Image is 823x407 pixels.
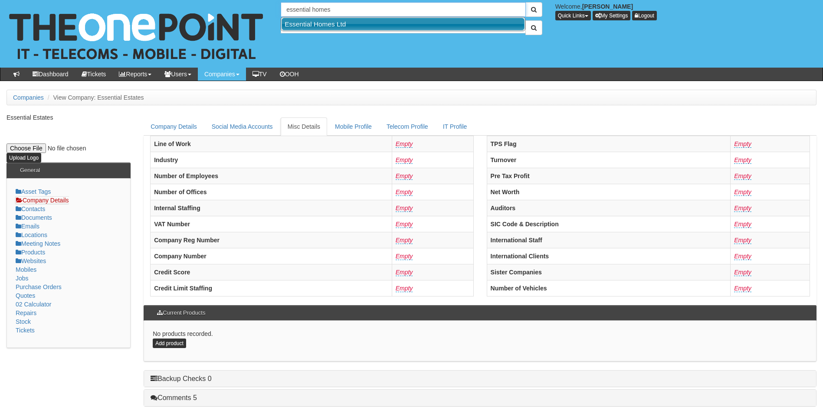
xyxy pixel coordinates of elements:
th: Number of Employees [151,168,392,184]
th: Auditors [487,200,731,216]
a: Repairs [16,309,36,316]
div: Welcome, [549,2,823,20]
th: Industry [151,152,392,168]
th: VAT Number [151,216,392,232]
th: Line of Work [151,136,392,152]
a: IT Profile [436,117,474,136]
a: Products [16,249,45,256]
a: Empty [396,173,413,180]
a: Quotes [16,292,35,299]
th: Turnover [487,152,731,168]
a: Empty [396,189,413,196]
a: Mobiles [16,266,36,273]
a: Misc Details [281,117,327,136]
a: Jobs [16,275,29,282]
th: International Staff [487,232,731,248]
input: Upload Logo [7,153,41,163]
a: Contacts [16,205,45,212]
th: TPS Flag [487,136,731,152]
button: Quick Links [555,11,591,20]
a: Company Details [144,117,204,136]
a: Empty [396,269,413,276]
th: Company Reg Number [151,232,392,248]
th: Company Number [151,248,392,264]
a: Essential Homes Ltd [282,18,525,30]
th: International Clients [487,248,731,264]
a: Reports [112,68,158,81]
a: Empty [396,285,413,292]
a: Empty [396,221,413,228]
th: Net Worth [487,184,731,200]
a: Mobile Profile [328,117,379,136]
th: Number of Offices [151,184,392,200]
a: Users [158,68,198,81]
th: SIC Code & Description [487,216,731,232]
li: View Company: Essential Estates [46,93,144,102]
a: Company Details [16,196,69,204]
a: Backup Checks 0 [151,375,212,382]
a: Purchase Orders [16,283,62,290]
a: Emails [16,223,39,230]
a: Empty [396,140,413,148]
a: Empty [734,205,751,212]
th: Internal Staffing [151,200,392,216]
a: Asset Tags [16,188,51,195]
th: Credit Limit Staffing [151,280,392,296]
a: Tickets [75,68,113,81]
a: Empty [734,189,751,196]
a: OOH [273,68,305,81]
a: Locations [16,231,47,238]
a: Comments 5 [151,394,197,401]
input: Search Companies [281,2,525,17]
h3: Current Products [153,306,210,320]
a: Empty [734,285,751,292]
a: Websites [16,257,46,264]
b: [PERSON_NAME] [582,3,633,10]
h3: General [16,163,44,178]
a: Empty [734,156,751,164]
a: Add product [153,339,186,348]
a: Social Media Accounts [205,117,280,136]
p: Essential Estates [7,113,131,122]
a: Empty [396,156,413,164]
a: 02 Calculator [16,301,52,308]
a: Logout [632,11,657,20]
a: My Settings [593,11,631,20]
a: Empty [396,205,413,212]
a: Meeting Notes [16,240,60,247]
a: Companies [13,94,44,101]
th: Pre Tax Profit [487,168,731,184]
a: Empty [734,221,751,228]
a: Documents [16,214,52,221]
th: Number of Vehicles [487,280,731,296]
a: TV [246,68,273,81]
th: Credit Score [151,264,392,280]
a: Tickets [16,327,35,334]
a: Empty [734,253,751,260]
th: Sister Companies [487,264,731,280]
a: Empty [734,140,751,148]
a: Companies [198,68,246,81]
a: Empty [396,253,413,260]
a: Empty [734,173,751,180]
a: Empty [734,237,751,244]
a: Empty [734,269,751,276]
a: Stock [16,318,31,325]
a: Telecom Profile [380,117,435,136]
div: No products recorded. [144,321,816,361]
a: Dashboard [26,68,75,81]
a: Empty [396,237,413,244]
